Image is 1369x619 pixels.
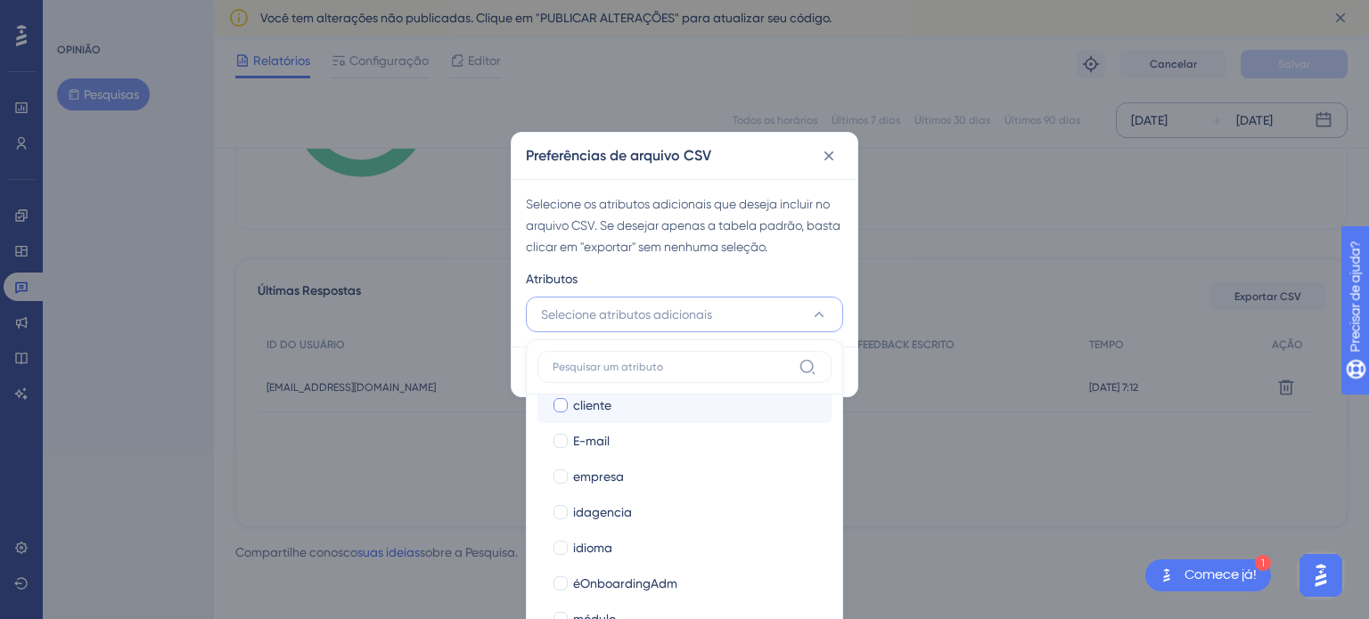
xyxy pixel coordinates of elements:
[1156,565,1177,586] img: imagem-do-lançador-texto-alternativo
[541,307,712,322] font: Selecione atributos adicionais
[573,541,612,555] font: idioma
[1260,558,1266,568] font: 1
[553,360,791,374] input: Pesquisar um atributo
[573,469,624,484] font: empresa
[1185,567,1257,582] font: Comece já!
[42,8,153,21] font: Precisar de ajuda?
[526,197,840,254] font: Selecione os atributos adicionais que deseja incluir no arquivo CSV. Se desejar apenas a tabela p...
[1145,559,1271,591] div: Abra a lista de verificação Comece!, módulos restantes: 3
[573,398,611,412] font: cliente
[526,272,578,286] font: Atributos
[1294,549,1348,602] iframe: Iniciador do Assistente de IA do UserGuiding
[573,576,677,590] font: éOnboardingAdm
[526,147,711,164] font: Preferências de arquivo CSV
[573,505,632,519] font: idagencia
[573,434,610,448] font: E-mail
